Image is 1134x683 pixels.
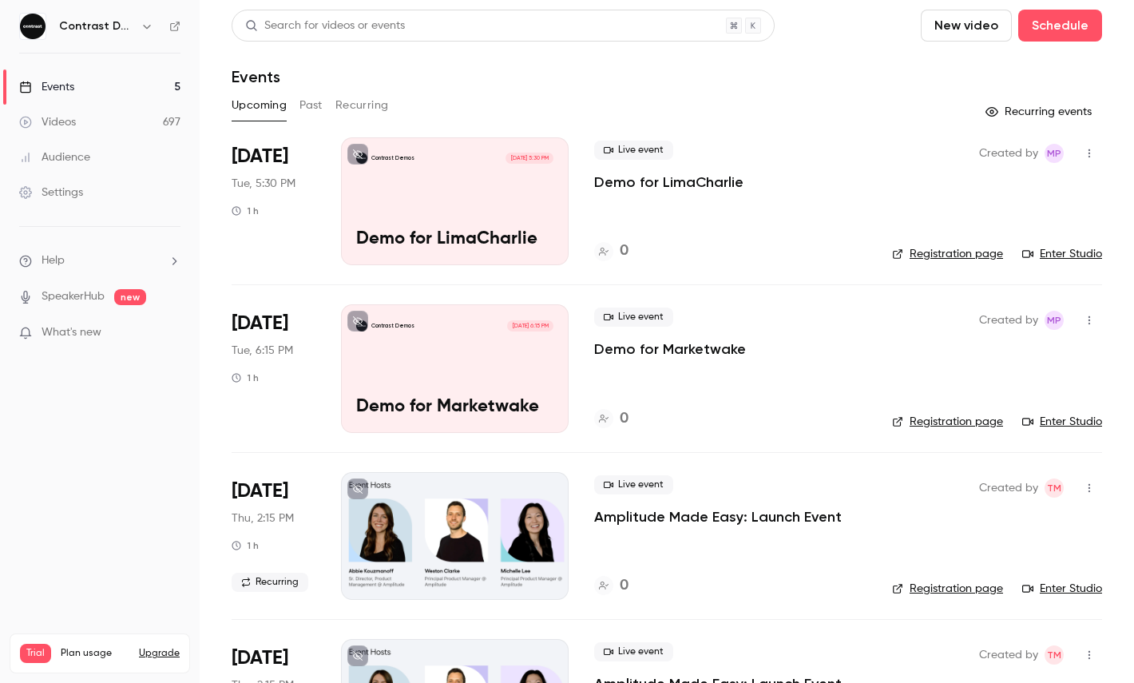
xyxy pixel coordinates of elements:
[594,642,673,661] span: Live event
[232,93,287,118] button: Upcoming
[19,149,90,165] div: Audience
[232,371,259,384] div: 1 h
[232,343,293,359] span: Tue, 6:15 PM
[232,137,315,265] div: Sep 16 Tue, 5:30 PM (Europe/Paris)
[921,10,1012,42] button: New video
[42,324,101,341] span: What's new
[161,326,180,340] iframe: Noticeable Trigger
[232,539,259,552] div: 1 h
[1022,246,1102,262] a: Enter Studio
[1045,478,1064,498] span: Tim Minton
[341,304,569,432] a: Demo for MarketwakeContrast Demos[DATE] 6:15 PMDemo for Marketwake
[20,644,51,663] span: Trial
[979,478,1038,498] span: Created by
[620,408,628,430] h4: 0
[594,240,628,262] a: 0
[335,93,389,118] button: Recurring
[506,153,553,164] span: [DATE] 5:30 PM
[1047,144,1061,163] span: MP
[594,507,842,526] a: Amplitude Made Easy: Launch Event
[59,18,134,34] h6: Contrast Demos
[892,581,1003,597] a: Registration page
[232,176,295,192] span: Tue, 5:30 PM
[1045,645,1064,665] span: Tim Minton
[232,144,288,169] span: [DATE]
[232,472,315,600] div: Sep 18 Thu, 1:15 PM (Europe/London)
[594,173,743,192] a: Demo for LimaCharlie
[232,311,288,336] span: [DATE]
[42,252,65,269] span: Help
[20,14,46,39] img: Contrast Demos
[356,397,553,418] p: Demo for Marketwake
[979,144,1038,163] span: Created by
[19,79,74,95] div: Events
[61,647,129,660] span: Plan usage
[594,575,628,597] a: 0
[232,645,288,671] span: [DATE]
[1045,311,1064,330] span: Maxim Poulsen
[299,93,323,118] button: Past
[139,647,180,660] button: Upgrade
[594,340,746,359] a: Demo for Marketwake
[42,288,105,305] a: SpeakerHub
[232,67,280,86] h1: Events
[979,645,1038,665] span: Created by
[341,137,569,265] a: Demo for LimaCharlieContrast Demos[DATE] 5:30 PMDemo for LimaCharlie
[892,246,1003,262] a: Registration page
[371,322,414,330] p: Contrast Demos
[232,573,308,592] span: Recurring
[507,320,553,332] span: [DATE] 6:15 PM
[114,289,146,305] span: new
[620,240,628,262] h4: 0
[620,575,628,597] h4: 0
[232,510,294,526] span: Thu, 2:15 PM
[232,478,288,504] span: [DATE]
[19,114,76,130] div: Videos
[1045,144,1064,163] span: Maxim Poulsen
[245,18,405,34] div: Search for videos or events
[1022,581,1102,597] a: Enter Studio
[594,141,673,160] span: Live event
[232,205,259,217] div: 1 h
[979,311,1038,330] span: Created by
[892,414,1003,430] a: Registration page
[1047,645,1061,665] span: TM
[356,229,553,250] p: Demo for LimaCharlie
[371,154,414,162] p: Contrast Demos
[594,408,628,430] a: 0
[978,99,1102,125] button: Recurring events
[232,304,315,432] div: Sep 16 Tue, 6:15 PM (Europe/Paris)
[19,252,180,269] li: help-dropdown-opener
[19,185,83,201] div: Settings
[594,475,673,494] span: Live event
[1022,414,1102,430] a: Enter Studio
[1047,478,1061,498] span: TM
[594,308,673,327] span: Live event
[1047,311,1061,330] span: MP
[1018,10,1102,42] button: Schedule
